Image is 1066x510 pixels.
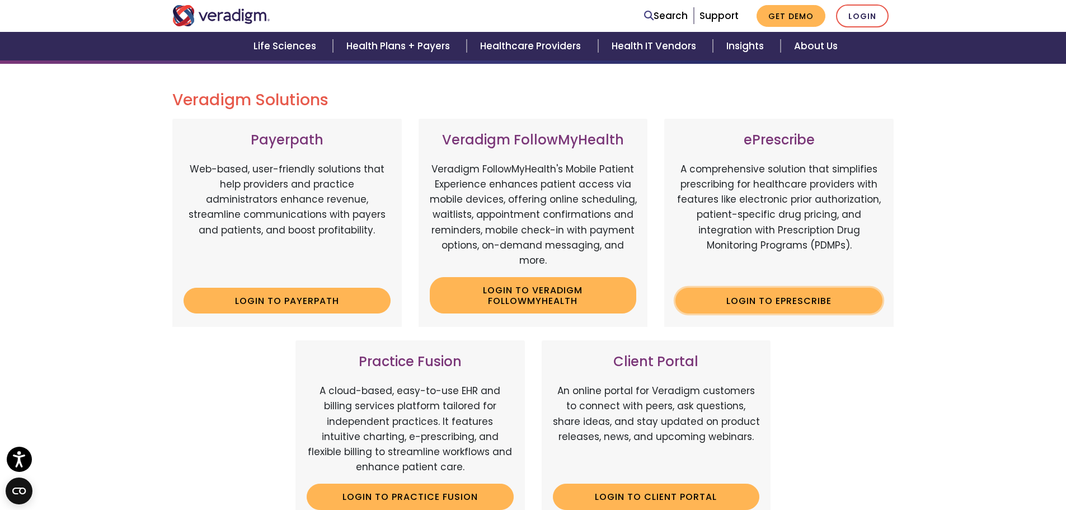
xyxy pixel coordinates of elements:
[307,383,514,475] p: A cloud-based, easy-to-use EHR and billing services platform tailored for independent practices. ...
[430,132,637,148] h3: Veradigm FollowMyHealth
[757,5,825,27] a: Get Demo
[467,32,598,60] a: Healthcare Providers
[172,91,894,110] h2: Veradigm Solutions
[430,162,637,268] p: Veradigm FollowMyHealth's Mobile Patient Experience enhances patient access via mobile devices, o...
[699,9,739,22] a: Support
[240,32,333,60] a: Life Sciences
[307,354,514,370] h3: Practice Fusion
[184,162,391,279] p: Web-based, user-friendly solutions that help providers and practice administrators enhance revenu...
[553,383,760,475] p: An online portal for Veradigm customers to connect with peers, ask questions, share ideas, and st...
[851,429,1053,497] iframe: Drift Chat Widget
[307,484,514,509] a: Login to Practice Fusion
[430,277,637,314] a: Login to Veradigm FollowMyHealth
[172,5,270,26] img: Veradigm logo
[553,484,760,509] a: Login to Client Portal
[184,132,391,148] h3: Payerpath
[333,32,467,60] a: Health Plans + Payers
[675,132,882,148] h3: ePrescribe
[836,4,889,27] a: Login
[644,8,688,24] a: Search
[184,288,391,314] a: Login to Payerpath
[713,32,781,60] a: Insights
[553,354,760,370] h3: Client Portal
[6,478,32,504] button: Open CMP widget
[675,288,882,314] a: Login to ePrescribe
[598,32,713,60] a: Health IT Vendors
[781,32,851,60] a: About Us
[675,162,882,279] p: A comprehensive solution that simplifies prescribing for healthcare providers with features like ...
